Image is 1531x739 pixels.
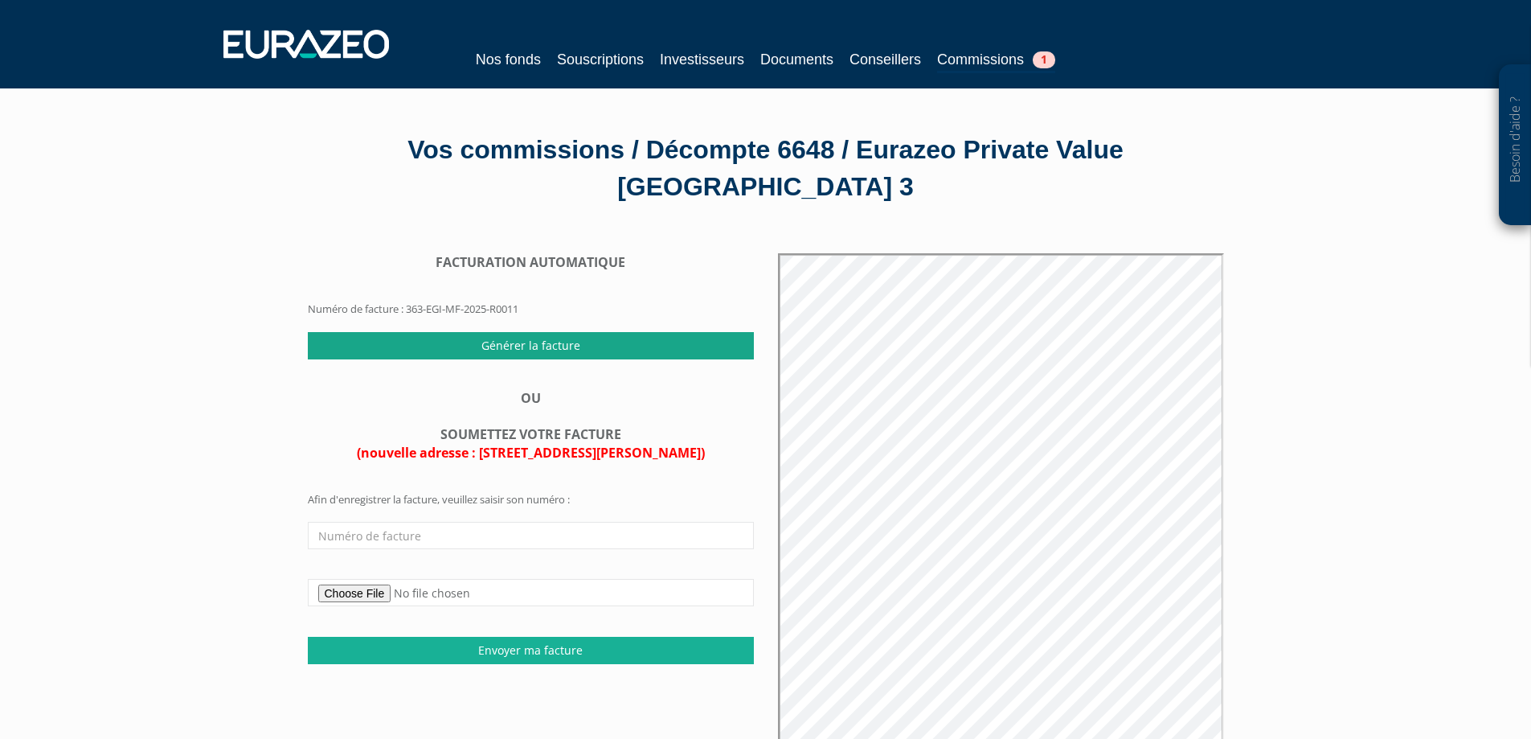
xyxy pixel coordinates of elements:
[308,253,754,331] form: Numéro de facture : 363-EGI-MF-2025-R0011
[760,48,833,71] a: Documents
[357,444,705,462] span: (nouvelle adresse : [STREET_ADDRESS][PERSON_NAME])
[308,522,754,549] input: Numéro de facture
[660,48,744,71] a: Investisseurs
[1506,73,1525,218] p: Besoin d'aide ?
[308,253,754,272] div: FACTURATION AUTOMATIQUE
[849,48,921,71] a: Conseillers
[1033,51,1055,68] span: 1
[223,30,389,59] img: 1732889491-logotype_eurazeo_blanc_rvb.png
[308,492,754,663] form: Afin d'enregistrer la facture, veuillez saisir son numéro :
[308,637,754,664] input: Envoyer ma facture
[308,332,754,359] input: Générer la facture
[937,48,1055,73] a: Commissions1
[308,132,1224,205] div: Vos commissions / Décompte 6648 / Eurazeo Private Value [GEOGRAPHIC_DATA] 3
[557,48,644,71] a: Souscriptions
[476,48,541,71] a: Nos fonds
[308,389,754,462] div: OU SOUMETTEZ VOTRE FACTURE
